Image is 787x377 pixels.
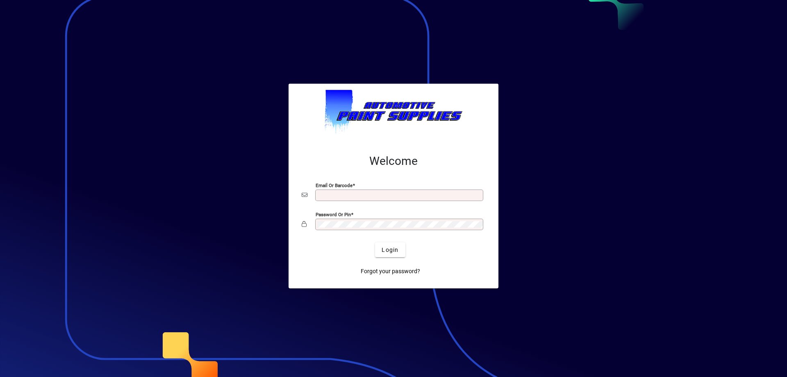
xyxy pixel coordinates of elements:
[375,242,405,257] button: Login
[316,183,353,188] mat-label: Email or Barcode
[361,267,420,276] span: Forgot your password?
[382,246,398,254] span: Login
[302,154,485,168] h2: Welcome
[316,212,351,217] mat-label: Password or Pin
[357,264,423,279] a: Forgot your password?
